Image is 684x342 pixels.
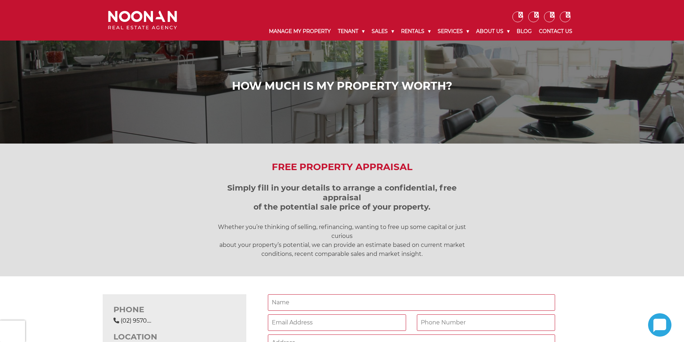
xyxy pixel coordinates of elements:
[121,317,151,324] a: Click to reveal phone number
[113,305,236,314] h3: PHONE
[513,22,535,41] a: Blog
[334,22,368,41] a: Tenant
[417,314,555,331] input: Phone Number
[473,22,513,41] a: About Us
[108,11,177,30] img: Noonan Real Estate Agency
[110,80,574,93] h1: How Much is My Property Worth?
[103,161,581,173] h2: Free Property Appraisal
[208,222,477,258] p: Whether you’re thinking of selling, refinancing, wanting to free up some capital or just curious ...
[268,294,555,311] input: Name
[434,22,473,41] a: Services
[368,22,397,41] a: Sales
[265,22,334,41] a: Manage My Property
[208,183,477,212] h3: Simply fill in your details to arrange a confidential, free appraisal of the potential sale price...
[397,22,434,41] a: Rentals
[113,332,236,342] h3: LOCATION
[121,317,151,324] span: (02) 9570....
[268,314,406,331] input: Email Address
[535,22,576,41] a: Contact Us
